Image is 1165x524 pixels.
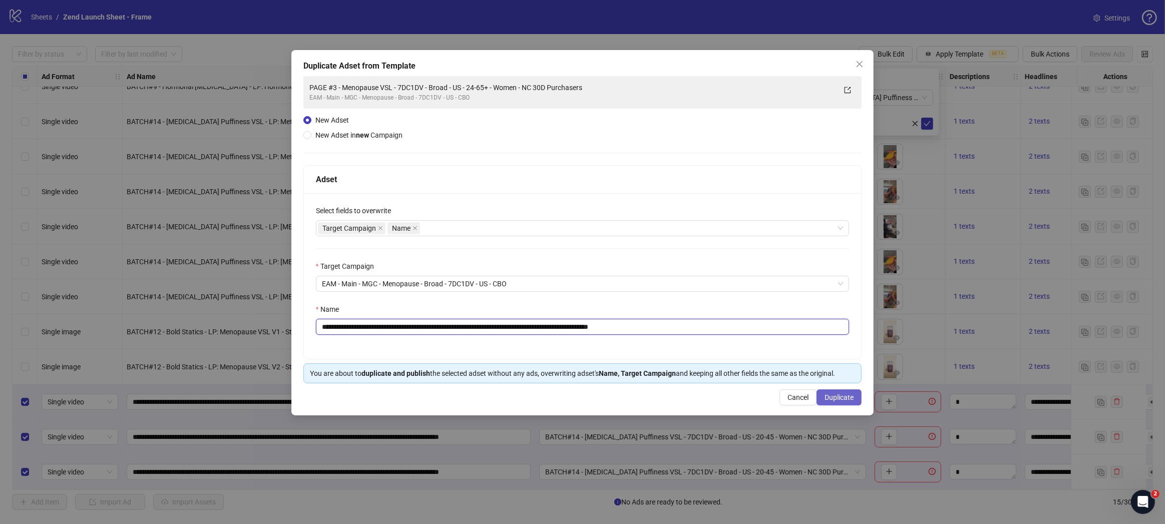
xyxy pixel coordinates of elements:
[315,116,349,124] span: New Adset
[316,173,850,186] div: Adset
[310,368,856,379] div: You are about to the selected adset without any ads, overwriting adset's and keeping all other fi...
[303,60,862,72] div: Duplicate Adset from Template
[316,261,380,272] label: Target Campaign
[817,389,862,405] button: Duplicate
[413,226,418,231] span: close
[387,222,420,234] span: Name
[780,389,817,405] button: Cancel
[1131,490,1155,514] iframe: Intercom live chat
[844,87,851,94] span: export
[856,60,864,68] span: close
[316,304,345,315] label: Name
[315,131,403,139] span: New Adset in Campaign
[825,393,854,401] span: Duplicate
[309,93,836,103] div: EAM - Main - MGC - Menopause - Broad - 7DC1DV - US - CBO
[788,393,809,401] span: Cancel
[599,369,676,377] strong: Name, Target Campaign
[309,82,836,93] div: PAGE #3 - Menopause VSL - 7DC1DV - Broad - US - 24-65+ - Women - NC 30D Purchasers
[322,276,844,291] span: EAM - Main - MGC - Menopause - Broad - 7DC1DV - US - CBO
[378,226,383,231] span: close
[318,222,385,234] span: Target Campaign
[316,205,398,216] label: Select fields to overwrite
[392,223,411,234] span: Name
[356,131,369,139] strong: new
[361,369,430,377] strong: duplicate and publish
[322,223,376,234] span: Target Campaign
[852,56,868,72] button: Close
[316,319,850,335] input: Name
[1151,490,1159,498] span: 2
